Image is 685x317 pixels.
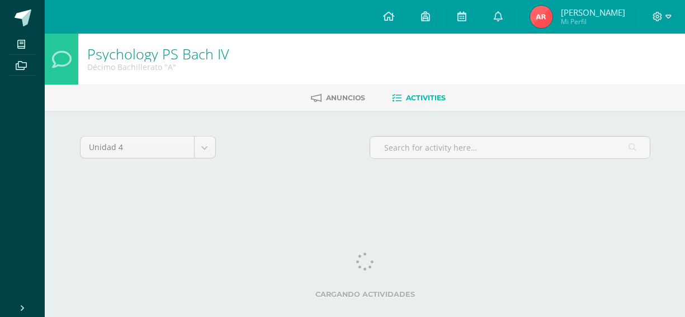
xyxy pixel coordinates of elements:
span: Mi Perfil [561,17,625,26]
a: Anuncios [311,89,365,107]
span: Unidad 4 [89,137,186,158]
h1: Psychology PS Bach IV [87,46,229,62]
a: Psychology PS Bach IV [87,44,229,63]
span: Anuncios [326,94,365,102]
img: c9bcb59223d60cba950dd4d66ce03bcc.png [530,6,552,28]
input: Search for activity here… [370,137,650,158]
div: Décimo Bachillerato 'A' [87,62,229,72]
a: Activities [392,89,446,107]
label: Cargando actividades [80,290,650,299]
span: Activities [406,94,446,102]
span: [PERSON_NAME] [561,7,625,18]
a: Unidad 4 [81,137,215,158]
